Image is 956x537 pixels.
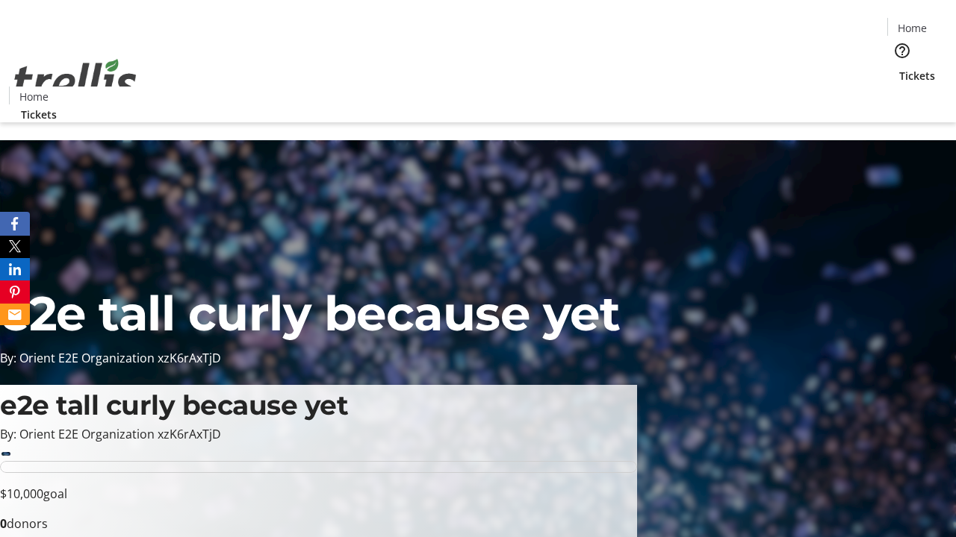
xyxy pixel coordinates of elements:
[10,89,58,104] a: Home
[887,36,917,66] button: Help
[19,89,49,104] span: Home
[887,68,947,84] a: Tickets
[9,107,69,122] a: Tickets
[899,68,935,84] span: Tickets
[887,84,917,113] button: Cart
[888,20,936,36] a: Home
[21,107,57,122] span: Tickets
[898,20,927,36] span: Home
[9,43,142,117] img: Orient E2E Organization xzK6rAxTjD's Logo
